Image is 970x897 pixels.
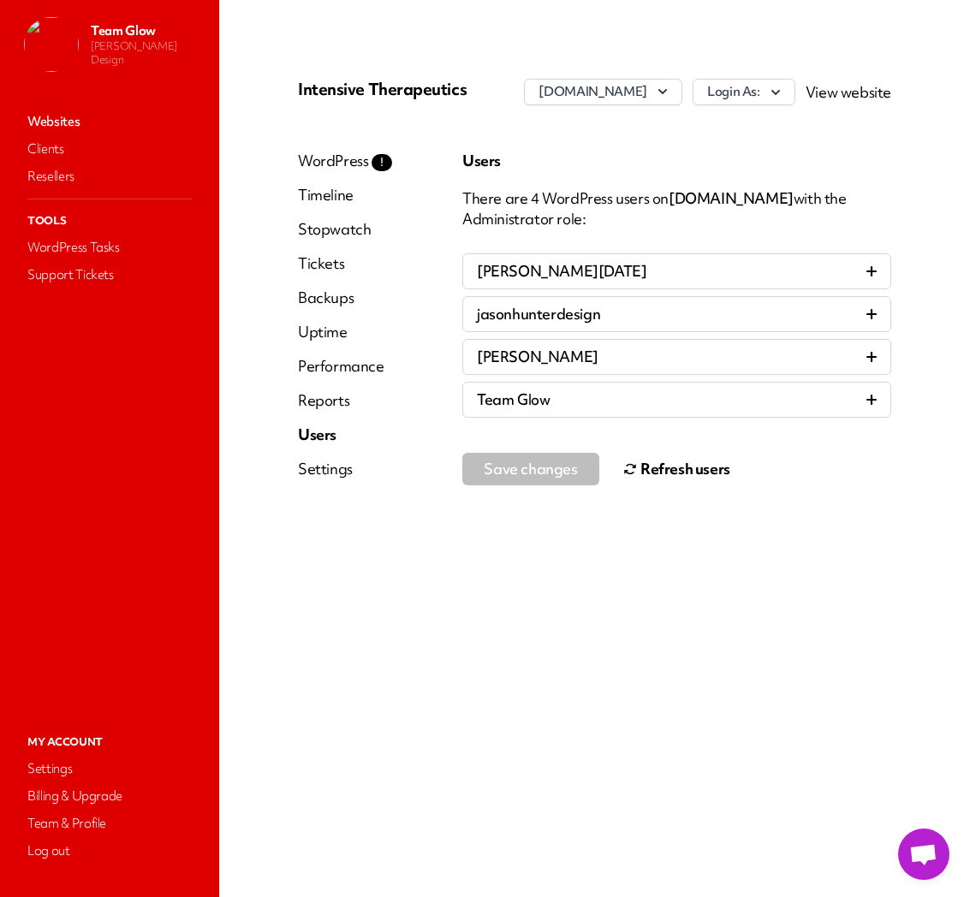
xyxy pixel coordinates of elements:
[24,137,195,161] a: Clients
[24,811,195,835] a: Team & Profile
[24,757,195,781] a: Settings
[898,829,949,880] a: Open chat
[806,82,891,102] a: View website
[91,39,205,67] p: [PERSON_NAME] Design
[477,389,550,410] span: Team Glow
[24,235,195,259] a: WordPress Tasks
[623,452,730,486] button: Refresh users
[298,79,496,99] p: Intensive Therapeutics
[24,731,195,753] p: My Account
[298,185,392,205] a: Timeline
[298,459,392,479] a: Settings
[298,425,392,445] a: Users
[484,460,577,478] span: Save changes
[462,453,599,485] button: Save changes
[24,839,195,863] a: Log out
[24,110,195,134] a: Websites
[669,188,794,208] span: [DOMAIN_NAME]
[24,210,195,232] p: Tools
[477,261,646,282] span: [PERSON_NAME][DATE]
[298,322,392,342] a: Uptime
[524,79,681,105] button: [DOMAIN_NAME]
[24,164,195,188] a: Resellers
[298,390,392,411] a: Reports
[462,151,501,170] span: Users
[298,219,392,240] a: Stopwatch
[24,784,195,808] a: Billing & Upgrade
[24,263,195,287] a: Support Tickets
[298,356,392,377] a: Performance
[298,151,392,171] a: WordPress!
[462,188,891,229] div: There are 4 WordPress users on with the Administrator role:
[693,79,795,105] button: Login As:
[477,304,600,324] span: jasonhunterdesign
[372,154,392,171] span: !
[298,288,392,308] a: Backups
[91,22,205,39] p: Team Glow
[477,347,598,367] span: [PERSON_NAME]
[298,253,392,274] a: Tickets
